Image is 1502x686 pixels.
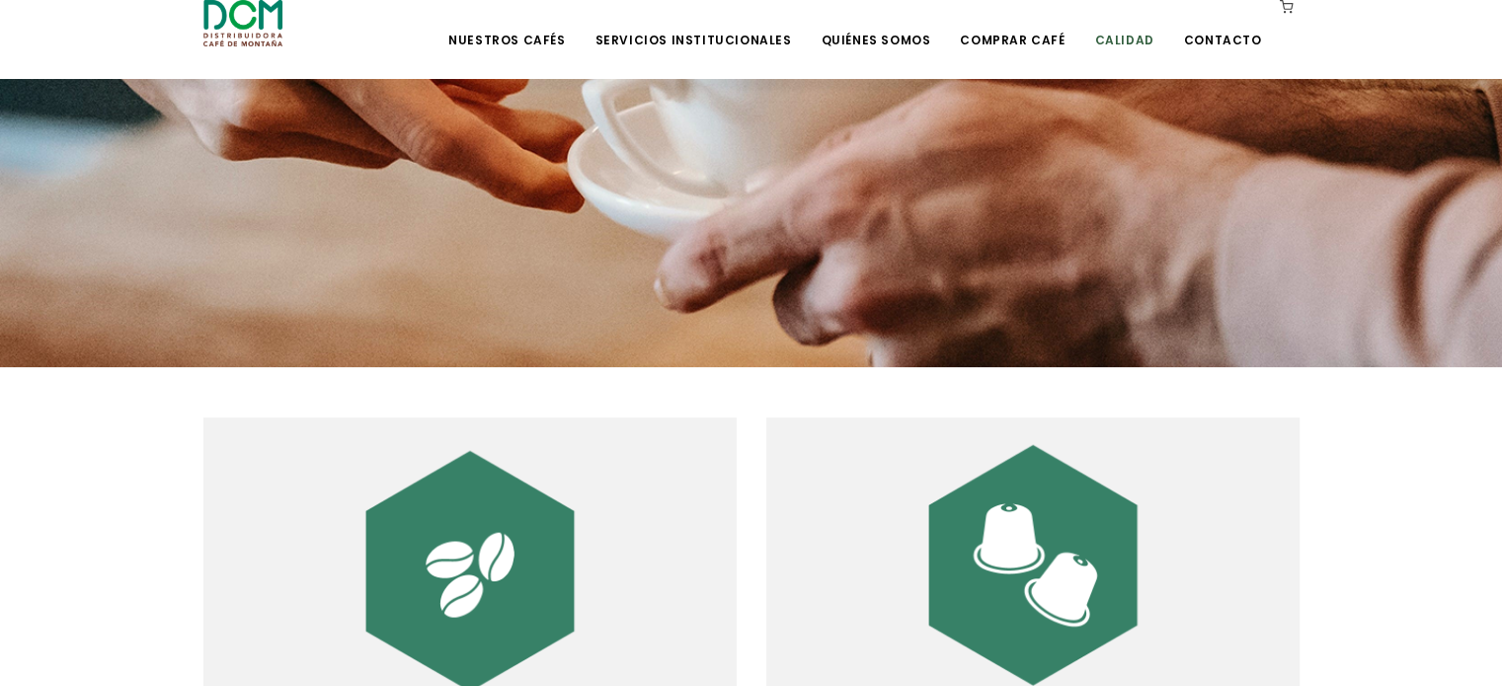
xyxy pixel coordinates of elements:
[809,2,942,48] a: Quiénes Somos
[1082,2,1165,48] a: Calidad
[1172,2,1274,48] a: Contacto
[948,2,1076,48] a: Comprar Café
[583,2,803,48] a: Servicios Institucionales
[436,2,577,48] a: Nuestros Cafés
